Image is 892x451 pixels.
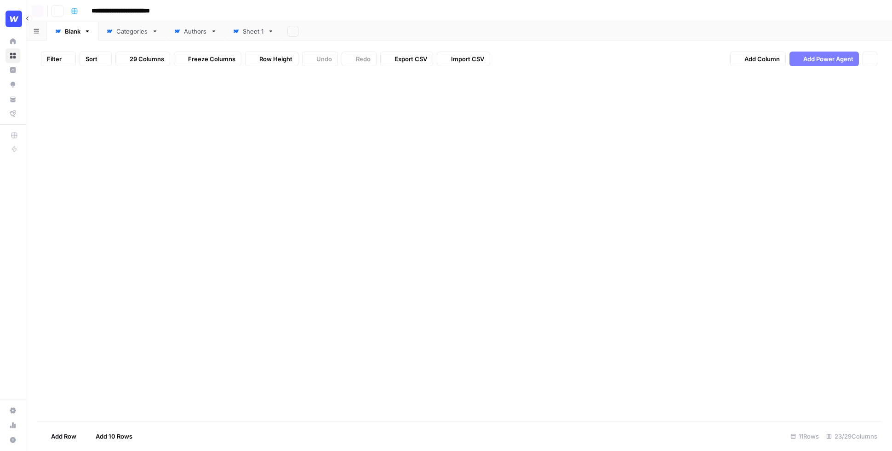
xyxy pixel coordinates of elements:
[730,52,786,66] button: Add Column
[174,52,241,66] button: Freeze Columns
[243,27,264,36] div: Sheet 1
[80,52,112,66] button: Sort
[803,54,853,64] span: Add Power Agent
[6,48,20,63] a: Browse
[65,27,80,36] div: Blank
[6,7,20,30] button: Workspace: Webflow
[245,52,298,66] button: Row Height
[51,432,76,441] span: Add Row
[96,432,132,441] span: Add 10 Rows
[342,52,377,66] button: Redo
[37,429,82,444] button: Add Row
[6,403,20,418] a: Settings
[6,63,20,77] a: Insights
[787,429,823,444] div: 11 Rows
[115,52,170,66] button: 29 Columns
[6,77,20,92] a: Opportunities
[395,54,427,64] span: Export CSV
[166,22,225,40] a: Authors
[98,22,166,40] a: Categories
[316,54,332,64] span: Undo
[259,54,292,64] span: Row Height
[744,54,780,64] span: Add Column
[6,106,20,121] a: Flightpath
[356,54,371,64] span: Redo
[380,52,433,66] button: Export CSV
[86,54,97,64] span: Sort
[82,429,138,444] button: Add 10 Rows
[41,52,76,66] button: Filter
[130,54,164,64] span: 29 Columns
[188,54,235,64] span: Freeze Columns
[225,22,282,40] a: Sheet 1
[116,27,148,36] div: Categories
[184,27,207,36] div: Authors
[6,11,22,27] img: Webflow Logo
[437,52,490,66] button: Import CSV
[6,433,20,447] button: Help + Support
[302,52,338,66] button: Undo
[823,429,881,444] div: 23/29 Columns
[47,22,98,40] a: Blank
[451,54,484,64] span: Import CSV
[6,92,20,107] a: Your Data
[6,34,20,49] a: Home
[6,418,20,433] a: Usage
[47,54,62,64] span: Filter
[789,52,859,66] button: Add Power Agent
